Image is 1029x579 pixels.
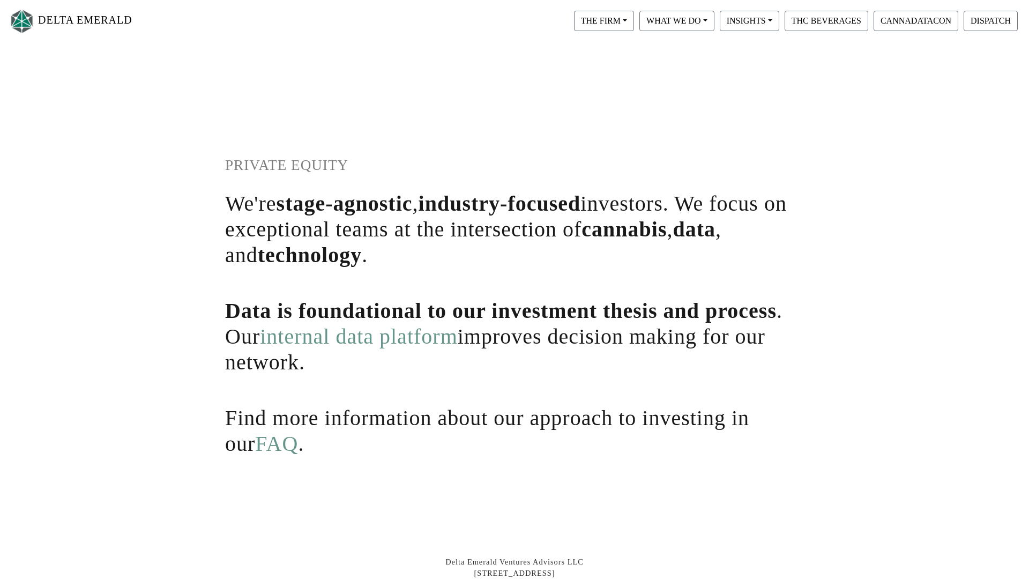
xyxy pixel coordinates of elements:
span: industry-focused [419,191,581,216]
a: FAQ [255,432,298,456]
h1: We're , investors. We focus on exceptional teams at the intersection of , , and . [225,191,804,268]
button: DISPATCH [964,11,1018,31]
span: cannabis [581,217,667,241]
span: Data is foundational to our investment thesis and process [225,299,777,323]
a: THC BEVERAGES [782,16,871,25]
img: Logo [9,7,35,35]
span: stage-agnostic [277,191,413,216]
button: THE FIRM [574,11,634,31]
button: CANNADATACON [874,11,958,31]
button: THC BEVERAGES [785,11,868,31]
a: DISPATCH [961,16,1020,25]
a: CANNADATACON [871,16,961,25]
h1: . Our improves decision making for our network. [225,298,804,375]
button: WHAT WE DO [639,11,714,31]
span: data [673,217,715,241]
h1: PRIVATE EQUITY [225,157,804,174]
a: internal data platform [260,324,458,348]
span: technology [258,243,362,267]
button: INSIGHTS [720,11,779,31]
a: DELTA EMERALD [9,4,132,38]
h1: Find more information about our approach to investing in our . [225,405,804,457]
